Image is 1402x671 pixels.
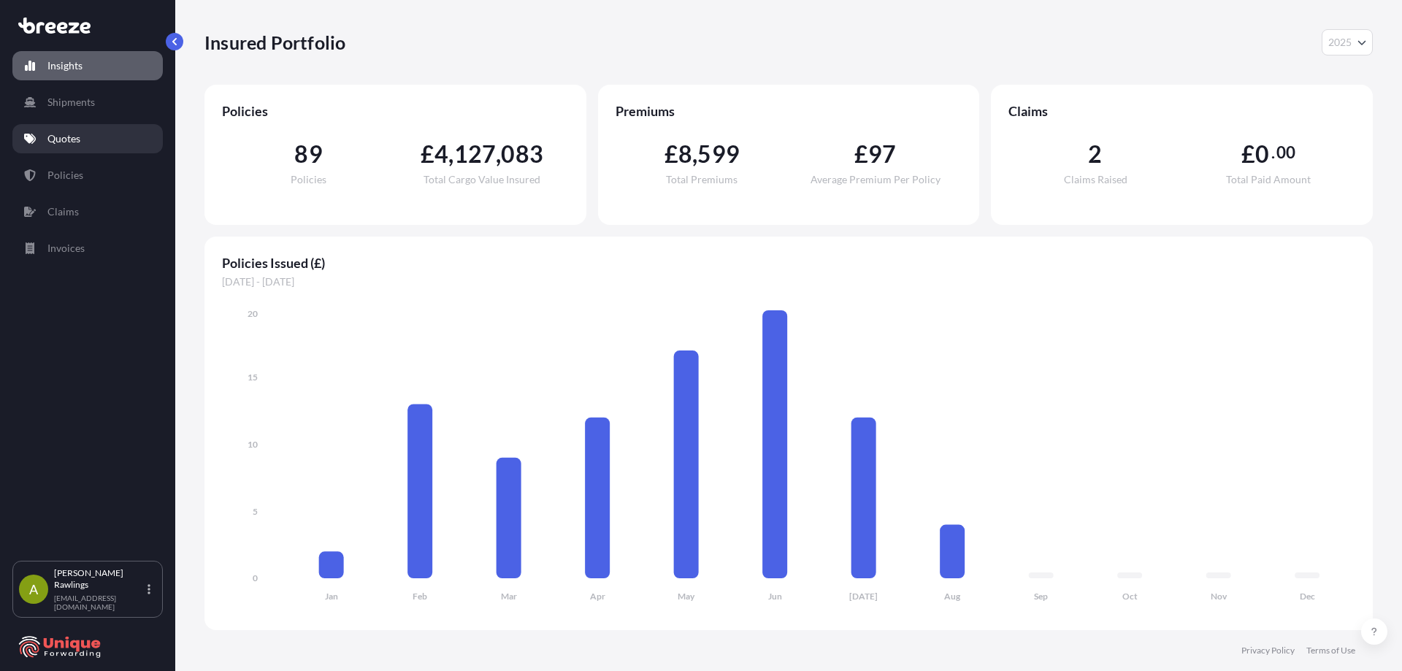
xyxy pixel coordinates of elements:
[664,142,678,166] span: £
[54,567,145,591] p: [PERSON_NAME] Rawlings
[1241,142,1255,166] span: £
[204,31,345,54] p: Insured Portfolio
[47,58,83,73] p: Insights
[1271,147,1275,158] span: .
[678,591,695,602] tspan: May
[12,234,163,263] a: Invoices
[501,591,517,602] tspan: Mar
[1276,147,1295,158] span: 00
[421,142,434,166] span: £
[854,142,868,166] span: £
[12,197,163,226] a: Claims
[849,591,878,602] tspan: [DATE]
[47,241,85,256] p: Invoices
[1322,29,1373,55] button: Year Selector
[868,142,896,166] span: 97
[434,142,448,166] span: 4
[47,168,83,183] p: Policies
[692,142,697,166] span: ,
[1300,591,1315,602] tspan: Dec
[590,591,605,602] tspan: Apr
[496,142,501,166] span: ,
[1064,175,1127,185] span: Claims Raised
[222,254,1355,272] span: Policies Issued (£)
[811,175,941,185] span: Average Premium Per Policy
[12,88,163,117] a: Shipments
[47,95,95,110] p: Shipments
[413,591,427,602] tspan: Feb
[1211,591,1227,602] tspan: Nov
[47,204,79,219] p: Claims
[501,142,543,166] span: 083
[248,308,258,319] tspan: 20
[678,142,692,166] span: 8
[1034,591,1048,602] tspan: Sep
[248,372,258,383] tspan: 15
[454,142,497,166] span: 127
[47,131,80,146] p: Quotes
[697,142,740,166] span: 599
[1328,35,1352,50] span: 2025
[222,102,569,120] span: Policies
[1088,142,1102,166] span: 2
[294,142,322,166] span: 89
[944,591,961,602] tspan: Aug
[12,51,163,80] a: Insights
[448,142,453,166] span: ,
[616,102,962,120] span: Premiums
[12,161,163,190] a: Policies
[325,591,338,602] tspan: Jan
[1008,102,1355,120] span: Claims
[424,175,540,185] span: Total Cargo Value Insured
[768,591,782,602] tspan: Jun
[1255,142,1269,166] span: 0
[253,572,258,583] tspan: 0
[12,124,163,153] a: Quotes
[291,175,326,185] span: Policies
[29,582,38,597] span: A
[54,594,145,611] p: [EMAIL_ADDRESS][DOMAIN_NAME]
[1306,645,1355,656] a: Terms of Use
[1122,591,1138,602] tspan: Oct
[222,275,1355,289] span: [DATE] - [DATE]
[1241,645,1295,656] a: Privacy Policy
[253,506,258,517] tspan: 5
[1226,175,1311,185] span: Total Paid Amount
[18,635,102,659] img: organization-logo
[248,439,258,450] tspan: 10
[666,175,738,185] span: Total Premiums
